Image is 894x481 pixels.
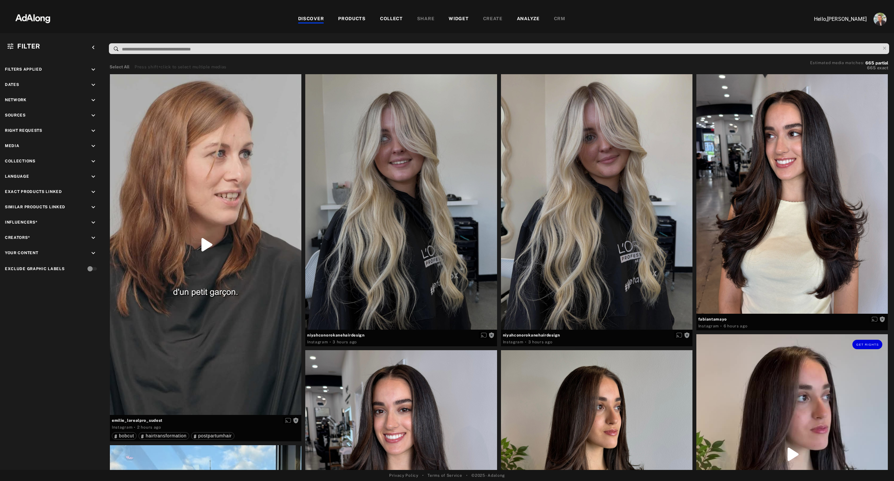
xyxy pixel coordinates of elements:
[380,15,403,23] div: COLLECT
[417,15,435,23] div: SHARE
[852,340,882,349] button: Get rights
[17,42,40,50] span: Filter
[307,332,495,338] span: niyahconorokanehairdesign
[90,143,97,150] i: keyboard_arrow_down
[5,98,27,102] span: Network
[307,339,328,345] div: Instagram
[4,8,61,28] img: 63233d7d88ed69de3c212112c67096b6.png
[517,15,540,23] div: ANALYZE
[293,418,299,422] span: Rights not requested
[528,340,553,344] time: 2025-09-16T04:05:07.000Z
[427,473,462,478] a: Terms of Service
[471,473,505,478] span: © 2025 - Adalong
[720,323,722,329] span: ·
[389,473,418,478] a: Privacy Policy
[146,433,186,438] span: hairtransformation
[874,13,887,26] img: ACg8ocLjEk1irI4XXb49MzUGwa4F_C3PpCyg-3CPbiuLEZrYEA=s96-c
[5,159,35,163] span: Collections
[5,189,62,194] span: Exact Products Linked
[449,15,468,23] div: WIDGET
[90,66,97,73] i: keyboard_arrow_down
[90,234,97,241] i: keyboard_arrow_down
[479,332,489,338] button: Enable diffusion on this media
[5,174,29,179] span: Language
[110,64,129,70] button: Select All
[141,433,186,438] div: hairtransformation
[466,473,468,478] span: •
[525,339,527,345] span: ·
[330,339,331,345] span: ·
[5,113,26,117] span: Sources
[503,332,690,338] span: niyahconorokanehairdesign
[90,158,97,165] i: keyboard_arrow_down
[5,266,64,272] div: Exclude Graphic Labels
[333,340,357,344] time: 2025-09-16T04:05:07.000Z
[90,127,97,134] i: keyboard_arrow_down
[90,188,97,196] i: keyboard_arrow_down
[698,316,886,322] span: fabiantamayo
[90,112,97,119] i: keyboard_arrow_down
[134,425,136,430] span: ·
[554,15,565,23] div: CRM
[5,128,42,133] span: Right Requests
[810,61,864,65] span: Estimated media matches:
[5,205,65,209] span: Similar Products Linked
[802,15,867,23] p: Hello, [PERSON_NAME]
[119,433,134,438] span: bobcut
[422,473,424,478] span: •
[112,418,299,423] span: emilie_lorealpro_sudest
[90,44,97,51] i: keyboard_arrow_left
[194,433,232,438] div: postpartumhair
[489,333,494,337] span: Rights not requested
[724,324,748,328] time: 2025-09-16T00:57:43.000Z
[137,425,161,430] time: 2025-09-16T05:01:22.000Z
[90,97,97,104] i: keyboard_arrow_down
[114,433,134,438] div: bobcut
[698,323,719,329] div: Instagram
[865,62,888,65] button: 665partial
[879,317,885,321] span: Rights not requested
[872,11,888,27] button: Account settings
[503,339,523,345] div: Instagram
[870,316,879,323] button: Enable diffusion on this media
[283,417,293,424] button: Enable diffusion on this media
[198,433,232,438] span: postpartumhair
[90,81,97,89] i: keyboard_arrow_down
[5,220,37,225] span: Influencers*
[90,204,97,211] i: keyboard_arrow_down
[338,15,366,23] div: PRODUCTS
[810,65,888,71] button: 665exact
[674,332,684,338] button: Enable diffusion on this media
[298,15,324,23] div: DISCOVER
[856,343,879,346] span: Get rights
[5,144,20,148] span: Media
[90,219,97,226] i: keyboard_arrow_down
[90,250,97,257] i: keyboard_arrow_down
[865,61,874,65] span: 665
[5,251,38,255] span: Your Content
[90,173,97,180] i: keyboard_arrow_down
[135,64,227,70] div: Press shift+click to select multiple medias
[867,65,876,70] span: 665
[5,235,30,240] span: Creators*
[684,333,690,337] span: Rights not requested
[483,15,503,23] div: CREATE
[5,67,42,72] span: Filters applied
[5,82,19,87] span: Dates
[112,424,132,430] div: Instagram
